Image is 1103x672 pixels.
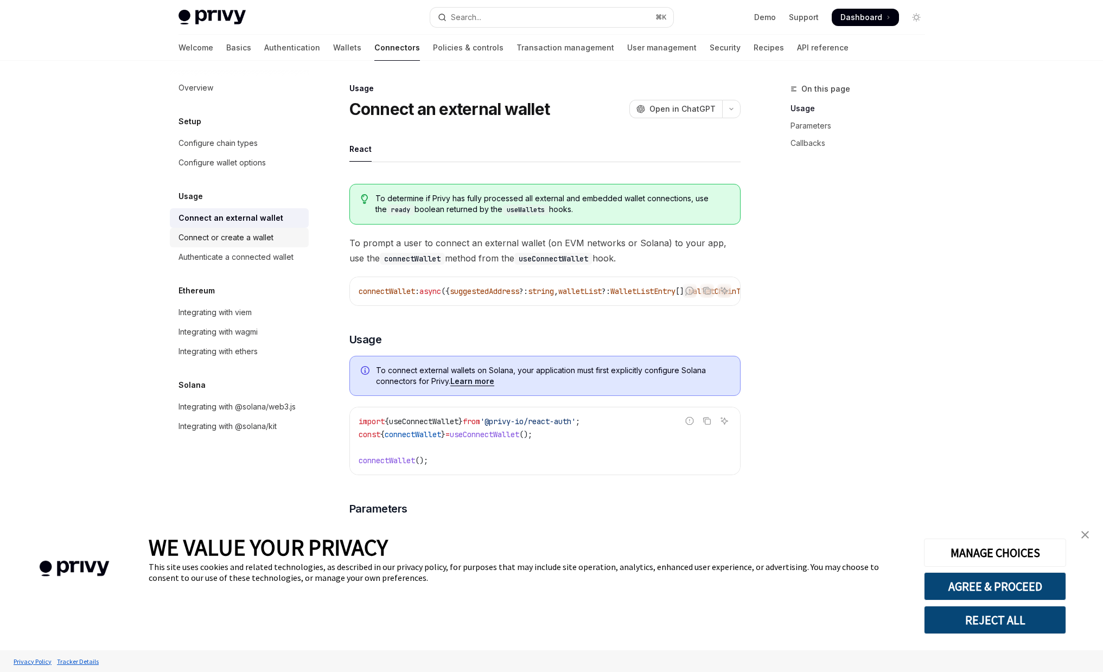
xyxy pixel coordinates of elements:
span: { [380,430,385,439]
a: Integrating with viem [170,303,309,322]
a: Integrating with @solana/kit [170,417,309,436]
a: Support [789,12,819,23]
div: Integrating with viem [178,306,252,319]
a: Authentication [264,35,320,61]
span: useConnectWallet [450,430,519,439]
button: Report incorrect code [683,414,697,428]
button: Ask AI [717,414,731,428]
span: , [554,286,558,296]
a: Privacy Policy [11,652,54,671]
a: Callbacks [790,135,934,152]
div: React [349,136,372,162]
span: = [445,430,450,439]
a: Policies & controls [433,35,503,61]
span: { [385,417,389,426]
span: On this page [801,82,850,95]
span: suggestedAddress [450,286,519,296]
code: useConnectWallet [514,253,592,265]
a: Configure wallet options [170,153,309,172]
a: Demo [754,12,776,23]
a: Connectors [374,35,420,61]
span: WalletListEntry [610,286,675,296]
span: from [463,417,480,426]
a: Parameters [790,117,934,135]
button: Toggle dark mode [908,9,925,26]
a: Tracker Details [54,652,101,671]
button: Open search [430,8,673,27]
div: Overview [178,81,213,94]
button: Copy the contents from the code block [700,284,714,298]
a: Usage [790,100,934,117]
a: close banner [1074,524,1096,546]
a: Recipes [754,35,784,61]
span: [], [675,286,688,296]
span: import [359,417,385,426]
button: Report incorrect code [683,284,697,298]
h5: Solana [178,379,206,392]
a: User management [627,35,697,61]
a: Integrating with ethers [170,342,309,361]
a: Configure chain types [170,133,309,153]
img: company logo [16,545,132,592]
div: Integrating with @solana/web3.js [178,400,296,413]
button: Ask AI [717,284,731,298]
code: connectWallet [380,253,445,265]
span: ⌘ K [655,13,667,22]
h5: Usage [178,190,203,203]
a: Integrating with @solana/web3.js [170,397,309,417]
h1: Connect an external wallet [349,99,550,119]
div: Usage [349,83,741,94]
span: ({ [441,286,450,296]
span: (); [415,456,428,465]
a: Integrating with wagmi [170,322,309,342]
a: Wallets [333,35,361,61]
button: AGREE & PROCEED [924,572,1066,600]
span: async [419,286,441,296]
a: Security [710,35,741,61]
span: useConnectWallet [389,417,458,426]
h5: Ethereum [178,284,215,297]
a: Overview [170,78,309,98]
span: ; [576,417,580,426]
code: useWallets [502,204,549,215]
span: ?: [602,286,610,296]
a: Learn more [450,376,494,386]
img: close banner [1081,531,1089,539]
a: Transaction management [517,35,614,61]
span: To determine if Privy has fully processed all external and embedded wallet connections, use the b... [375,193,729,215]
span: } [441,430,445,439]
span: connectWallet [385,430,441,439]
a: Connect or create a wallet [170,228,309,247]
span: : [415,286,419,296]
a: Basics [226,35,251,61]
div: Connect an external wallet [178,212,283,225]
span: (); [519,430,532,439]
span: } [458,417,463,426]
div: This site uses cookies and related technologies, as described in our privacy policy, for purposes... [149,561,908,583]
img: light logo [178,10,246,25]
span: WE VALUE YOUR PRIVACY [149,533,388,561]
div: Configure chain types [178,137,258,150]
span: Dashboard [840,12,882,23]
button: REJECT ALL [924,606,1066,634]
div: Integrating with wagmi [178,325,258,338]
span: walletList [558,286,602,296]
span: To connect external wallets on Solana, your application must first explicitly configure Solana co... [376,365,729,387]
div: Integrating with @solana/kit [178,420,277,433]
div: Configure wallet options [178,156,266,169]
a: Authenticate a connected wallet [170,247,309,267]
span: '@privy-io/react-auth' [480,417,576,426]
a: Welcome [178,35,213,61]
svg: Tip [361,194,368,204]
div: Search... [451,11,481,24]
div: Integrating with ethers [178,345,258,358]
span: Open in ChatGPT [649,104,716,114]
h5: Setup [178,115,201,128]
span: ?: [519,286,528,296]
div: Authenticate a connected wallet [178,251,294,264]
a: Connect an external wallet [170,208,309,228]
a: API reference [797,35,849,61]
span: Usage [349,332,382,347]
button: Open in ChatGPT [629,100,722,118]
code: ready [387,204,415,215]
